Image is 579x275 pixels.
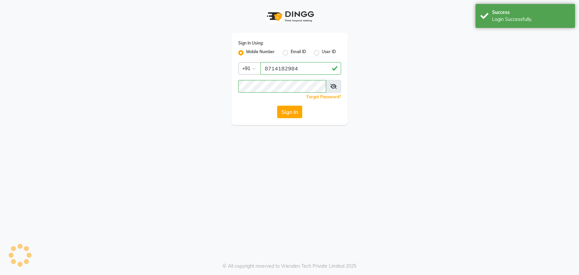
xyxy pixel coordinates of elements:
a: Forgot Password? [307,94,341,99]
div: Login Successfully. [492,16,570,23]
label: Email ID [291,49,306,57]
input: Username [260,62,341,75]
label: Mobile Number [246,49,275,57]
button: Sign In [277,106,302,118]
img: logo1.svg [263,7,316,26]
label: User ID [322,49,336,57]
div: Success [492,9,570,16]
label: Sign In Using: [238,40,263,46]
input: Username [238,80,326,93]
